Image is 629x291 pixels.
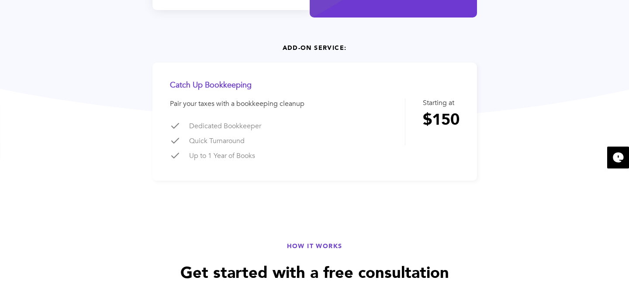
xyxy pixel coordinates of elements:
div: Starting at [423,98,460,108]
div: ADD-ON SERVICE: [70,44,559,52]
div: Up to 1 Year of Books [189,151,311,161]
div: Pair your taxes with a bookkeeping cleanup [170,99,311,109]
div: Quick Turnaround [189,136,311,146]
div: HOW IT WORKS [70,242,559,250]
h1: $150 [423,110,460,130]
div: Catch Up Bookkeeping [170,80,311,91]
div: Dedicated Bookkeeper [189,121,311,131]
h1: Get started with a free consultation [70,263,559,283]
